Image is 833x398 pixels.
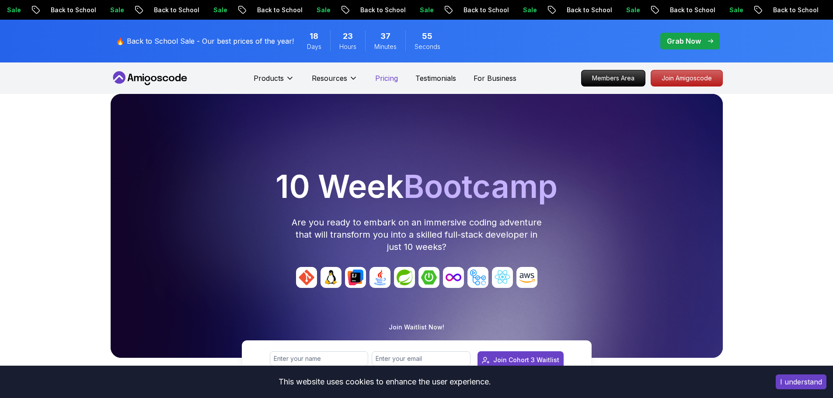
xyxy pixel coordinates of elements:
p: Back to School [662,6,721,14]
a: Members Area [581,70,645,87]
img: avatar_9 [516,267,537,288]
p: Sale [102,6,130,14]
p: Sale [721,6,749,14]
a: For Business [474,73,516,83]
a: Testimonials [415,73,456,83]
input: Enter your name [270,351,369,366]
img: avatar_7 [467,267,488,288]
img: avatar_8 [492,267,513,288]
p: Sale [412,6,440,14]
p: Sale [309,6,337,14]
p: Sale [515,6,543,14]
p: Back to School [146,6,206,14]
p: Back to School [43,6,102,14]
a: Pricing [375,73,398,83]
p: Back to School [765,6,825,14]
p: Are you ready to embark on an immersive coding adventure that will transform you into a skilled f... [291,216,543,253]
span: Seconds [415,42,440,51]
span: 37 Minutes [380,30,390,42]
p: Join Waitlist Now! [389,323,444,332]
p: Back to School [456,6,515,14]
p: 🔥 Back to School Sale - Our best prices of the year! [116,36,294,46]
p: Members Area [582,70,645,86]
span: Days [307,42,321,51]
span: 23 Hours [343,30,353,42]
img: avatar_6 [443,267,464,288]
p: Resources [312,73,347,83]
span: 18 Days [310,30,318,42]
p: Sale [618,6,646,14]
span: Hours [339,42,356,51]
button: Resources [312,73,358,90]
button: Products [254,73,294,90]
button: Join Cohort 3 Waitlist [477,351,564,369]
img: avatar_1 [321,267,342,288]
p: Back to School [559,6,618,14]
p: Join Amigoscode [651,70,722,86]
button: Accept cookies [776,374,826,389]
img: avatar_2 [345,267,366,288]
input: Enter your email [372,351,471,366]
span: 55 Seconds [422,30,432,42]
img: avatar_0 [296,267,317,288]
div: Join Cohort 3 Waitlist [493,356,559,364]
img: avatar_3 [369,267,390,288]
p: Back to School [249,6,309,14]
h1: 10 Week [114,171,719,202]
p: Products [254,73,284,83]
p: Back to School [352,6,412,14]
img: avatar_4 [394,267,415,288]
img: avatar_5 [418,267,439,288]
p: Grab Now [667,36,701,46]
div: This website uses cookies to enhance the user experience. [7,372,763,391]
a: Join Amigoscode [651,70,723,87]
p: Sale [206,6,234,14]
span: Minutes [374,42,397,51]
span: Bootcamp [404,167,558,205]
